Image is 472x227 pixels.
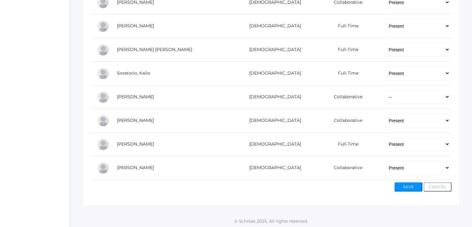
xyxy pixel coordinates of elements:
[117,47,192,52] a: [PERSON_NAME] [PERSON_NAME]
[70,218,472,224] p: © Scholae 2025. All rights reserved.
[97,162,109,174] div: Shem Zeller
[97,138,109,151] div: Elias Zacharia
[97,20,109,32] div: Vincent Scrudato
[312,156,379,180] td: Collaborative
[312,62,379,85] td: Full-Time
[312,14,379,38] td: Full-Time
[117,118,154,123] a: [PERSON_NAME]
[312,38,379,62] td: Full-Time
[97,114,109,127] div: Maxwell Tourje
[233,132,312,156] td: [DEMOGRAPHIC_DATA]
[233,109,312,132] td: [DEMOGRAPHIC_DATA]
[312,109,379,132] td: Collaborative
[233,62,312,85] td: [DEMOGRAPHIC_DATA]
[312,85,379,109] td: Collaborative
[233,14,312,38] td: [DEMOGRAPHIC_DATA]
[117,70,150,76] a: Soratorio, Kailo
[117,141,154,147] a: [PERSON_NAME]
[117,23,154,29] a: [PERSON_NAME]
[97,44,109,56] div: Ian Serafini Pozzi
[117,94,154,100] a: [PERSON_NAME]
[233,156,312,180] td: [DEMOGRAPHIC_DATA]
[424,182,452,192] button: Cancel
[312,132,379,156] td: Full-Time
[117,165,154,170] a: [PERSON_NAME]
[97,67,109,80] div: Kailo Soratorio
[233,38,312,62] td: [DEMOGRAPHIC_DATA]
[394,182,422,192] button: Save
[233,85,312,109] td: [DEMOGRAPHIC_DATA]
[97,91,109,103] div: Hadley Sponseller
